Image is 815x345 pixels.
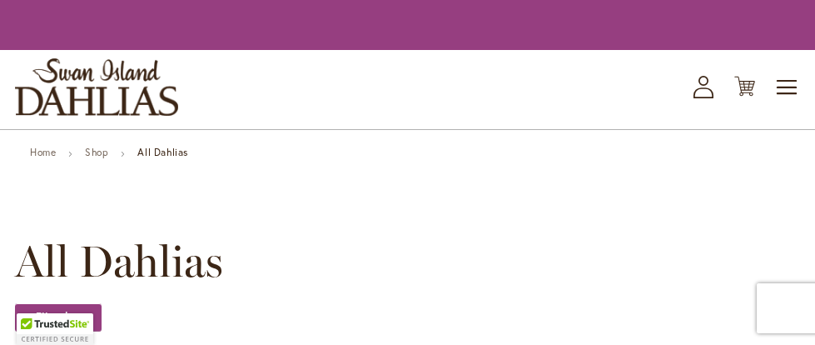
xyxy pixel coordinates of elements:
[15,237,223,287] span: All Dahlias
[30,146,56,158] a: Home
[15,58,178,116] a: store logo
[85,146,108,158] a: Shop
[12,286,59,332] iframe: Launch Accessibility Center
[137,146,188,158] strong: All Dahlias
